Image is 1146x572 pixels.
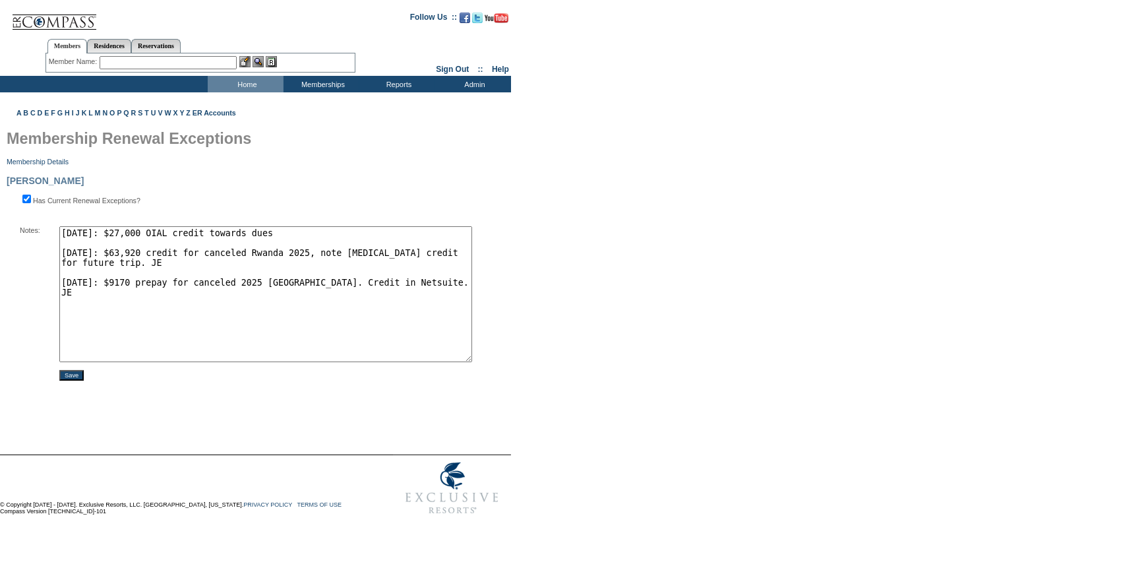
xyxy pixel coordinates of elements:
[59,370,84,381] input: Save
[88,109,92,117] a: L
[460,13,470,23] img: Become our fan on Facebook
[123,109,129,117] a: Q
[239,56,251,67] img: b_edit.gif
[38,109,43,117] a: D
[59,226,472,362] textarea: [DATE]: $27,000 OIAL credit towards dues [DATE]: $63,920 credit for canceled Rwanda 2025, note [M...
[11,3,97,30] img: Compass Home
[472,13,483,23] img: Follow us on Twitter
[393,455,511,521] img: Exclusive Resorts
[173,109,178,117] a: X
[144,109,149,117] a: T
[117,109,121,117] a: P
[30,109,36,117] a: C
[158,109,162,117] a: V
[16,109,21,117] a: A
[410,11,457,27] td: Follow Us ::
[109,109,115,117] a: O
[266,56,277,67] img: Reservations
[7,127,511,154] h1: Membership Renewal Exceptions
[472,16,483,24] a: Follow us on Twitter
[23,109,28,117] a: B
[485,16,508,24] a: Subscribe to our YouTube Channel
[102,109,107,117] a: N
[165,109,171,117] a: W
[7,158,69,166] a: Membership Details
[179,109,184,117] a: Y
[186,109,191,117] a: Z
[82,109,87,117] a: K
[297,501,342,508] a: TERMS OF USE
[435,76,511,92] td: Admin
[44,109,49,117] a: E
[253,56,264,67] img: View
[49,56,100,67] div: Member Name:
[478,65,483,74] span: ::
[57,109,63,117] a: G
[359,76,435,92] td: Reports
[33,197,140,205] label: Has Current Renewal Exceptions?
[72,109,74,117] a: I
[193,109,236,117] a: ER Accounts
[460,16,470,24] a: Become our fan on Facebook
[485,13,508,23] img: Subscribe to our YouTube Channel
[20,226,40,234] span: Notes:
[95,109,101,117] a: M
[131,39,181,53] a: Reservations
[284,76,359,92] td: Memberships
[243,501,292,508] a: PRIVACY POLICY
[65,109,70,117] a: H
[208,76,284,92] td: Home
[51,109,55,117] a: F
[47,39,88,53] a: Members
[138,109,142,117] a: S
[436,65,469,74] a: Sign Out
[76,109,80,117] a: J
[492,65,509,74] a: Help
[7,175,84,186] span: [PERSON_NAME]
[131,109,136,117] a: R
[87,39,131,53] a: Residences
[151,109,156,117] a: U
